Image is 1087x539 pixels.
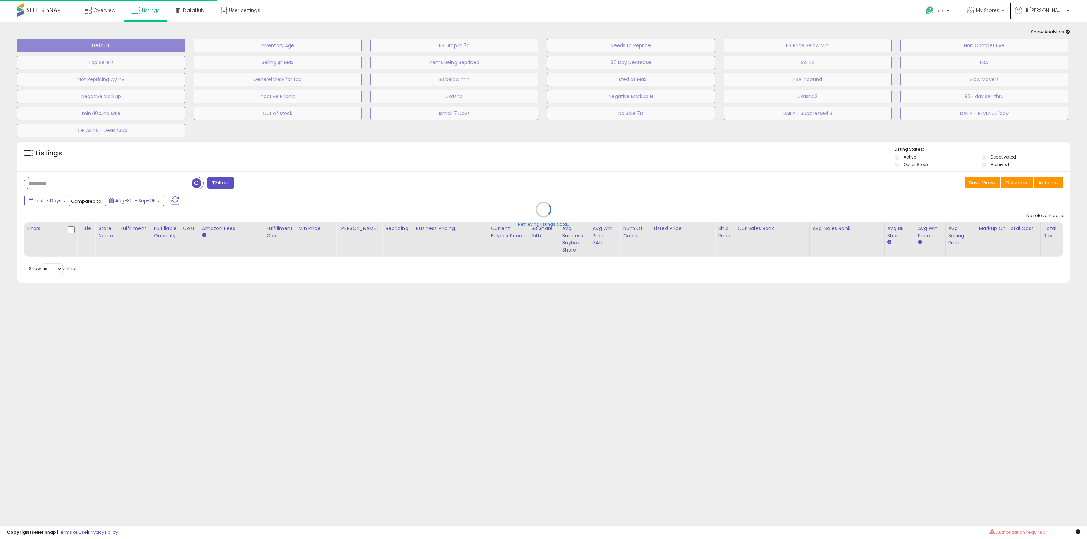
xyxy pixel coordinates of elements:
a: Hi [PERSON_NAME] [1015,7,1069,22]
button: BB Price Below Min [724,39,892,52]
button: Out of stock [194,107,362,120]
button: Default [17,39,185,52]
span: My Stores [976,7,999,14]
button: Inventory Age [194,39,362,52]
span: DataHub [183,7,204,14]
span: Hi [PERSON_NAME] [1024,7,1065,14]
button: Ukasha2 [724,90,892,103]
span: Show Analytics [1031,29,1070,35]
button: BB Drop in 7d [370,39,538,52]
span: Help [935,8,945,14]
button: Generel view for fba [194,73,362,86]
button: Top Sellers [17,56,185,69]
button: Ismail 7 Days [370,107,538,120]
button: DAILY - REVENUE 1day [900,107,1068,120]
button: DAILY - Suppressed B [724,107,892,120]
button: 30 Day Decrease [547,56,715,69]
button: Ukasha [370,90,538,103]
button: Needs to Reprice [547,39,715,52]
a: Help [920,1,956,22]
button: Negative Markup [17,90,185,103]
button: Not Repricing W/Inv [17,73,185,86]
button: SALES [724,56,892,69]
button: min>10% no sale [17,107,185,120]
button: Non Competitive [900,39,1068,52]
button: Selling @ Max [194,56,362,69]
button: FBA Inbound [724,73,892,86]
i: Get Help [925,6,934,15]
button: TOP ASINs - Deac/Sup [17,124,185,137]
button: Negative Markup N [547,90,715,103]
button: Items Being Repriced [370,56,538,69]
span: Overview [93,7,115,14]
button: 90+ day sell thru [900,90,1068,103]
div: Retrieving listings data.. [518,221,569,227]
span: Listings [142,7,160,14]
button: Listed at Max [547,73,715,86]
button: No Sale 7D [547,107,715,120]
button: BB below min [370,73,538,86]
button: FBA [900,56,1068,69]
button: Slow Movers [900,73,1068,86]
button: Inactive Pricing [194,90,362,103]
